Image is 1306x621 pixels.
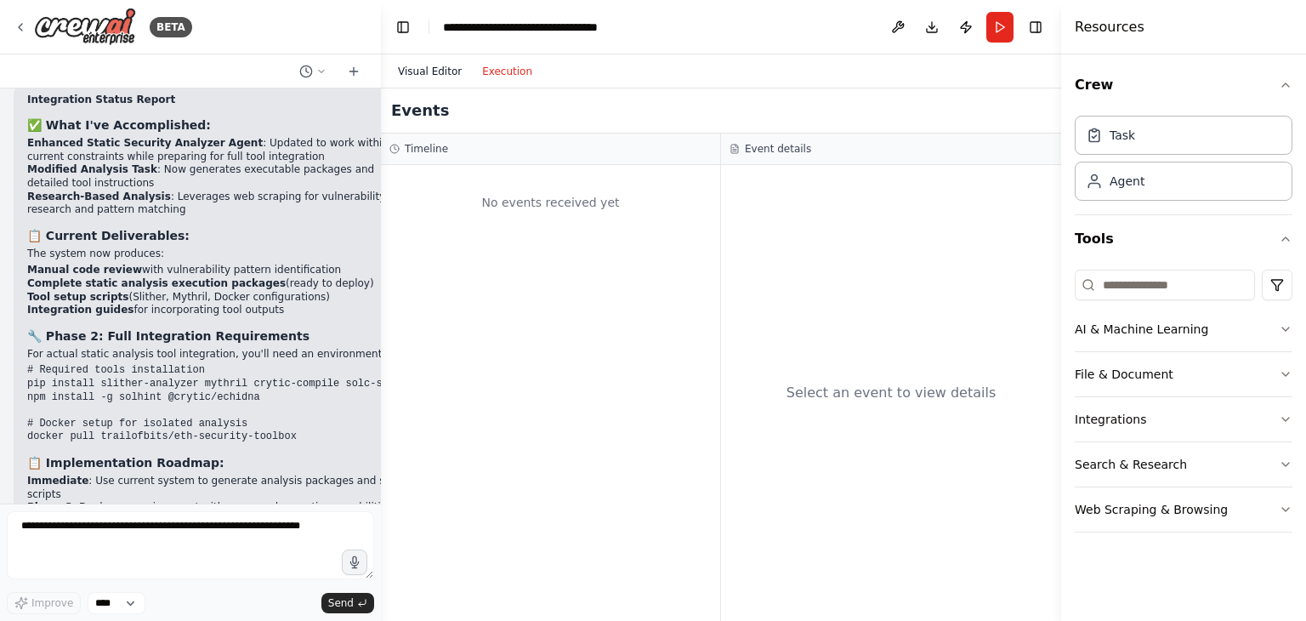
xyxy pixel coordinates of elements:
li: with vulnerability pattern identification [27,264,413,277]
button: Search & Research [1075,442,1292,487]
img: Logo [34,8,136,46]
button: Integrations [1075,397,1292,442]
li: : Use current system to generate analysis packages and setup scripts [27,475,413,501]
div: BETA [150,17,192,37]
strong: 🔧 Phase 2: Full Integration Requirements [27,329,309,343]
button: Click to speak your automation idea [342,550,367,575]
button: AI & Machine Learning [1075,307,1292,351]
strong: Phase 2 [27,501,72,513]
strong: Tool setup scripts [27,291,128,303]
div: Task [1110,127,1135,144]
strong: Modified Analysis Task [27,163,157,175]
button: Hide right sidebar [1024,15,1048,39]
p: For actual static analysis tool integration, you'll need an environment with: [27,348,413,362]
strong: Integration guides [27,304,133,316]
strong: Enhanced Static Security Analyzer Agent [27,137,263,149]
span: Improve [31,596,73,610]
div: Select an event to view details [786,383,997,403]
div: Crew [1075,109,1292,214]
button: Start a new chat [340,61,367,82]
div: Tools [1075,263,1292,546]
nav: breadcrumb [443,19,634,36]
h4: Resources [1075,17,1144,37]
h2: Events [391,99,449,122]
button: Tools [1075,215,1292,263]
button: File & Document [1075,352,1292,396]
div: Agent [1110,173,1144,190]
strong: 📋 Current Deliverables: [27,229,190,242]
strong: ✅ What I've Accomplished: [27,118,211,132]
strong: Immediate [27,475,88,487]
strong: Complete static analysis execution packages [27,277,286,289]
li: (ready to deploy) [27,277,413,291]
div: No events received yet [389,174,712,231]
button: Switch to previous chat [292,61,333,82]
li: : Now generates executable packages and detailed tool instructions [27,163,413,190]
span: Send [328,596,354,610]
p: The system now produces: [27,248,413,261]
h3: Timeline [405,142,448,156]
button: Send [321,593,374,613]
button: Execution [472,61,542,82]
li: : Leverages web scraping for vulnerability research and pattern matching [27,191,413,217]
li: for incorporating tool outputs [27,304,413,317]
code: # Required tools installation pip install slither-analyzer mythril crytic-compile solc-select npm... [27,364,413,442]
strong: 📋 Implementation Roadmap: [27,456,224,470]
strong: Integration Status Report [27,94,175,105]
button: Visual Editor [388,61,472,82]
button: Improve [7,592,81,614]
strong: Research-Based Analysis [27,191,171,202]
li: : Updated to work within current constraints while preparing for full tool integration [27,137,413,163]
strong: Manual code review [27,264,142,276]
button: Crew [1075,61,1292,109]
button: Web Scraping & Browsing [1075,487,1292,532]
button: Hide left sidebar [391,15,415,39]
h3: Event details [745,142,811,156]
li: : Deploy on environment with command execution capabilities [27,501,413,515]
li: (Slither, Mythril, Docker configurations) [27,291,413,305]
